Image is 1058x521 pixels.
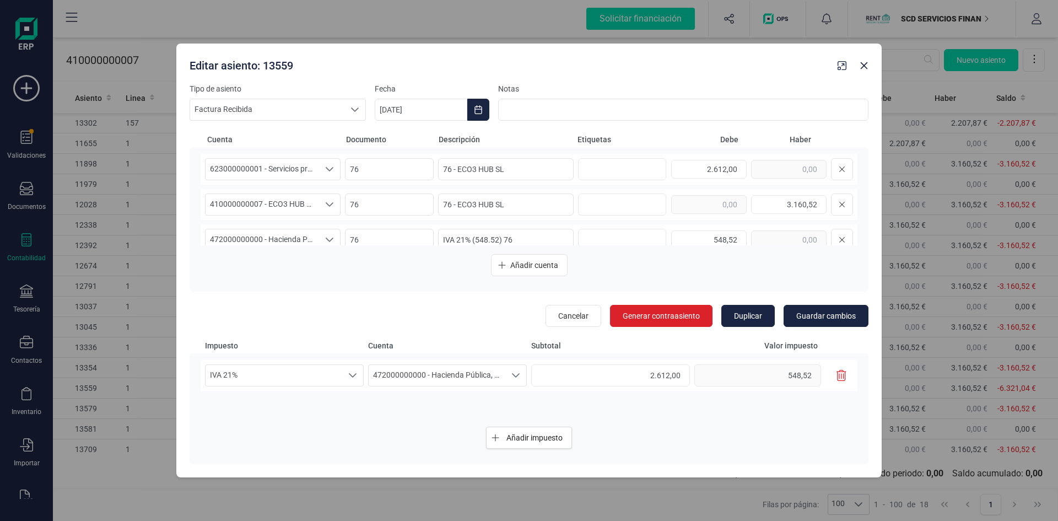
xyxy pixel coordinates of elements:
span: Añadir impuesto [506,432,563,443]
button: Generar contraasiento [610,305,712,327]
input: 0,00 [694,364,821,386]
span: 623000000001 - Servicios profesionales HUB [206,159,319,180]
span: Debe [670,134,738,145]
span: 410000000007 - ECO3 HUB SL [206,194,319,215]
span: 472000000000 - Hacienda Pública, IVA soportado [369,365,505,386]
input: 0,00 [671,195,747,214]
span: Documento [346,134,434,145]
span: Etiquetas [577,134,666,145]
button: Añadir impuesto [486,427,572,449]
div: Seleccione una cuenta [319,229,340,250]
span: Cuenta [207,134,342,145]
input: 0,00 [531,364,690,386]
span: Cuenta [368,340,527,351]
span: Guardar cambios [796,310,856,321]
button: Cancelar [546,305,601,327]
button: Añadir cuenta [491,254,568,276]
label: Tipo de asiento [190,83,366,94]
input: 0,00 [751,160,827,179]
input: 0,00 [751,230,827,249]
button: Choose Date [467,99,489,121]
div: Seleccione una cuenta [505,365,526,386]
input: 0,00 [751,195,827,214]
label: Notas [498,83,868,94]
div: Seleccione una cuenta [319,194,340,215]
span: Factura Recibida [190,99,344,120]
div: Editar asiento: 13559 [185,53,833,73]
button: Duplicar [721,305,775,327]
span: Duplicar [734,310,762,321]
div: Seleccione una cuenta [319,159,340,180]
span: Descripción [439,134,573,145]
input: 0,00 [671,230,747,249]
span: Cancelar [558,310,589,321]
span: Impuesto [205,340,364,351]
span: Haber [743,134,811,145]
span: 472000000000 - Hacienda Pública, IVA soportado [206,229,319,250]
span: Generar contraasiento [623,310,700,321]
label: Fecha [375,83,489,94]
span: IVA 21% [206,365,342,386]
div: Seleccione un porcentaje [342,365,363,386]
span: Valor impuesto [694,340,829,351]
button: Guardar cambios [784,305,868,327]
input: 0,00 [671,160,747,179]
span: Añadir cuenta [510,260,558,271]
span: Subtotal [531,340,690,351]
